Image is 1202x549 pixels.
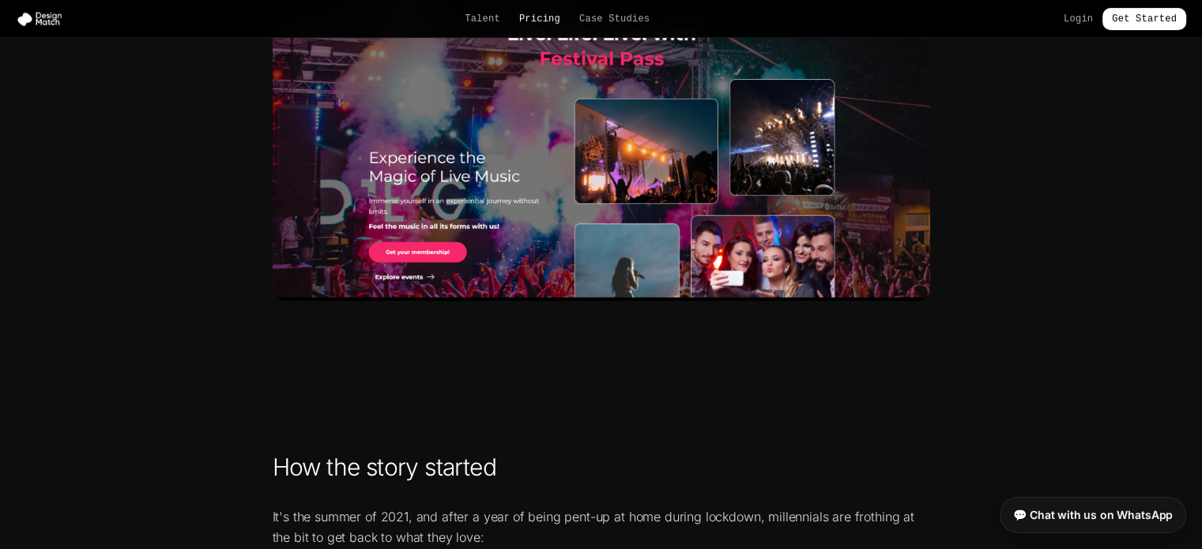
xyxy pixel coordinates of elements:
a: 💬 Chat with us on WhatsApp [1000,497,1186,533]
h2: How the story started [273,453,930,481]
a: Get Started [1102,8,1186,30]
a: Pricing [519,13,560,25]
a: Talent [465,13,500,25]
img: Design Match [16,11,70,27]
a: Case Studies [579,13,650,25]
a: Login [1064,13,1093,25]
p: It's the summer of 2021, and after a year of being pent-up at home during lockdown, millennials a... [273,506,930,547]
